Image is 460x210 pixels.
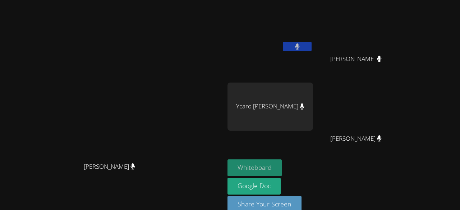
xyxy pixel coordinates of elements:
[227,159,282,176] button: Whiteboard
[330,134,382,144] span: [PERSON_NAME]
[330,54,382,64] span: [PERSON_NAME]
[227,178,281,195] a: Google Doc
[227,83,313,131] div: Ycaro [PERSON_NAME]
[84,162,135,172] span: [PERSON_NAME]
